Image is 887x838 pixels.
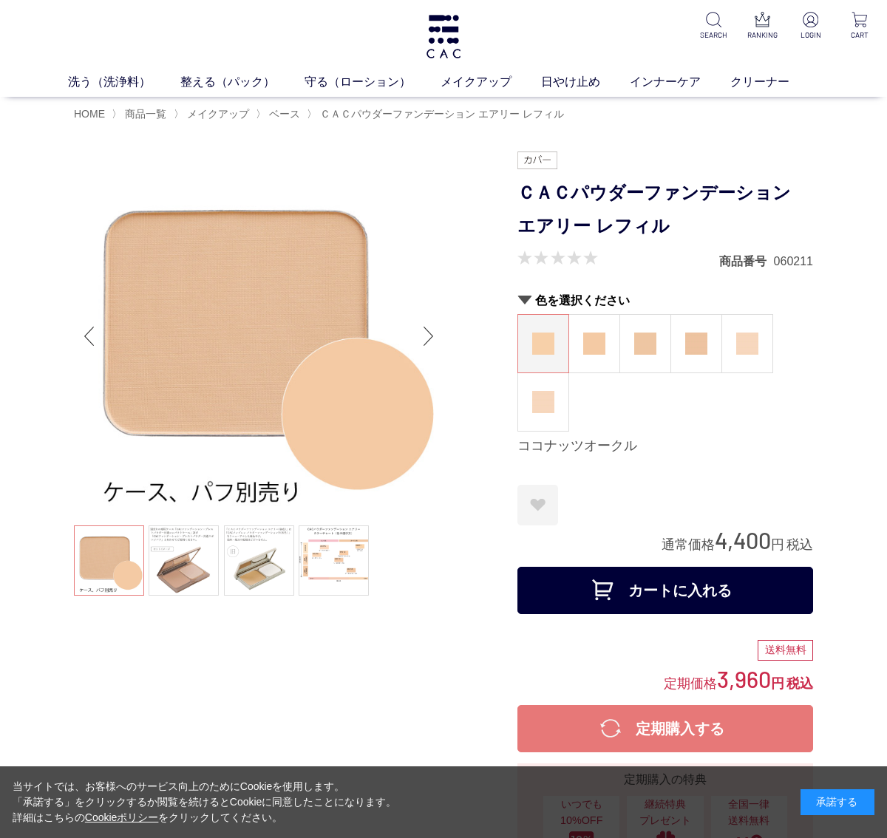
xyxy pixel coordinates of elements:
dl: ヘーゼルオークル [619,314,671,373]
span: 商品一覧 [125,108,166,120]
a: ヘーゼルオークル [620,315,670,372]
a: SEARCH [698,12,729,41]
a: LOGIN [795,12,826,41]
span: ＣＡＣパウダーファンデーション エアリー レフィル [320,108,564,120]
a: クリーナー [730,73,819,91]
dt: 商品番号 [719,253,774,269]
img: カバー [517,151,557,169]
a: Cookieポリシー [85,811,159,823]
a: ピーチベージュ [518,373,568,431]
p: SEARCH [698,30,729,41]
img: ピーチアイボリー [736,333,758,355]
p: LOGIN [795,30,826,41]
div: 送料無料 [758,640,813,661]
span: 円 [771,537,784,552]
a: マカダミアオークル [569,315,619,372]
img: ＣＡＣパウダーファンデーション エアリー レフィル マカダミアオークル [74,151,443,521]
span: 4,400 [715,526,771,553]
img: ヘーゼルオークル [634,333,656,355]
img: ココナッツオークル [532,333,554,355]
img: ピーチベージュ [532,391,554,413]
h2: 色を選択ください [517,293,813,308]
img: logo [424,15,463,58]
h1: ＣＡＣパウダーファンデーション エアリー レフィル [517,177,813,243]
span: メイクアップ [187,108,249,120]
dd: 060211 [774,253,813,269]
a: お気に入りに登録する [517,485,558,525]
dl: ピーチベージュ [517,372,569,432]
a: 洗う（洗浄料） [68,73,180,91]
img: アーモンドオークル [685,333,707,355]
dl: マカダミアオークル [568,314,620,373]
a: ベース [266,108,300,120]
button: カートに入れる [517,567,813,614]
span: 3,960 [717,665,771,692]
img: マカダミアオークル [583,333,605,355]
li: 〉 [256,107,304,121]
div: Previous slide [74,307,103,366]
span: 通常価格 [662,537,715,552]
a: CART [844,12,875,41]
a: RANKING [747,12,778,41]
span: 円 [771,676,784,691]
a: 日やけ止め [541,73,630,91]
li: 〉 [307,107,568,121]
div: 当サイトでは、お客様へのサービス向上のためにCookieを使用します。 「承諾する」をクリックするか閲覧を続けるとCookieに同意したことになります。 詳細はこちらの をクリックしてください。 [13,779,397,825]
a: ピーチアイボリー [722,315,772,372]
li: 〉 [174,107,253,121]
span: ベース [269,108,300,120]
li: 〉 [112,107,170,121]
div: Next slide [414,307,443,366]
a: HOME [74,108,105,120]
div: ココナッツオークル [517,437,813,455]
a: アーモンドオークル [671,315,721,372]
dl: ピーチアイボリー [721,314,773,373]
a: メイクアップ [441,73,541,91]
button: 定期購入する [517,705,813,752]
a: インナーケア [630,73,730,91]
p: CART [844,30,875,41]
span: 定期価格 [664,675,717,691]
p: RANKING [747,30,778,41]
a: ＣＡＣパウダーファンデーション エアリー レフィル [317,108,564,120]
a: 商品一覧 [122,108,166,120]
div: 承諾する [801,789,874,815]
dl: ココナッツオークル [517,314,569,373]
span: 税込 [786,676,813,691]
dl: アーモンドオークル [670,314,722,373]
a: メイクアップ [184,108,249,120]
a: 整える（パック） [180,73,305,91]
span: 税込 [786,537,813,552]
a: 守る（ローション） [305,73,441,91]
